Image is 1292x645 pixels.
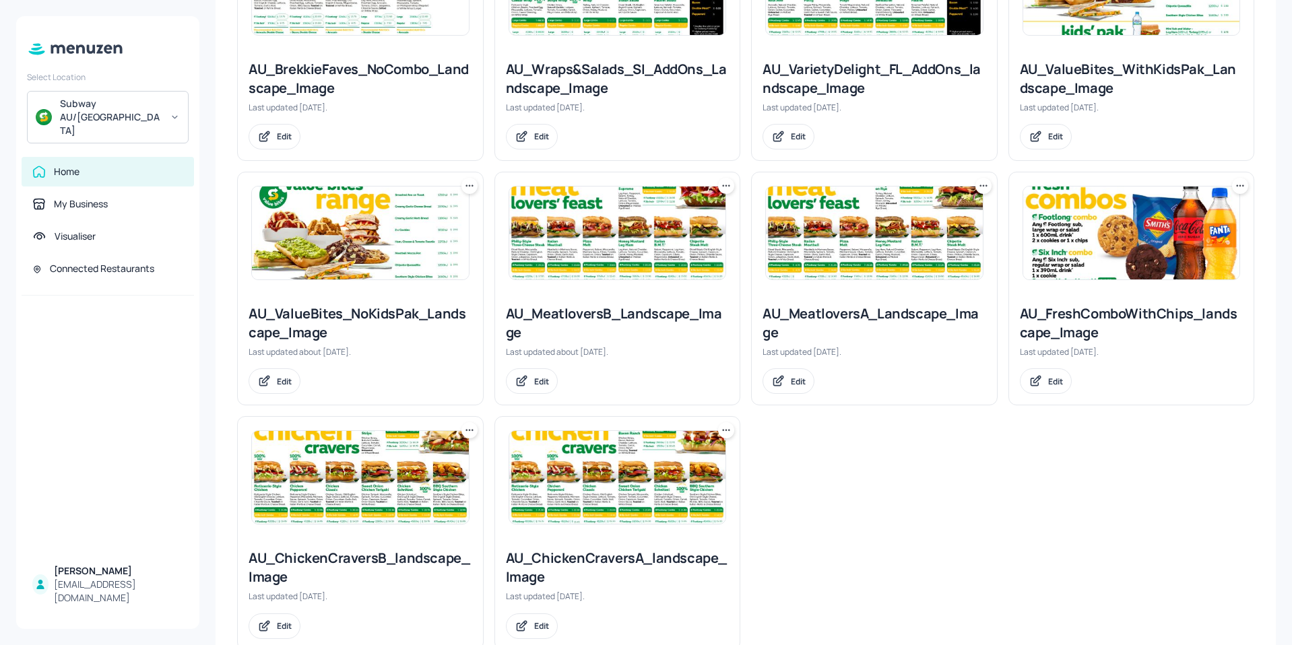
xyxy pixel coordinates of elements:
div: Last updated [DATE]. [249,590,472,602]
div: AU_ValueBites_NoKidsPak_Landscape_Image [249,304,472,342]
div: Last updated [DATE]. [1020,346,1243,358]
div: My Business [54,197,108,211]
div: AU_ChickenCraversA_landscape_Image [506,549,730,586]
img: 2025-07-23-175324237409516zqxu63qyy.jpeg [509,186,726,279]
div: Edit [791,131,806,142]
div: Edit [277,131,292,142]
img: 2025-08-29-1756428191660lw6rmhwjpb.jpeg [509,431,726,524]
div: Edit [1048,131,1063,142]
div: Last updated [DATE]. [1020,102,1243,113]
div: Edit [534,376,549,387]
div: AU_BrekkieFaves_NoCombo_Landscape_Image [249,60,472,98]
div: Edit [277,376,292,387]
div: Select Location [27,71,189,83]
div: Home [54,165,79,178]
img: 2025-08-12-1754968770026z5b94w7noi8.jpeg [252,431,469,524]
img: avatar [36,109,52,125]
div: Edit [1048,376,1063,387]
img: 2025-08-20-1755656004909owru64kg86.jpeg [1023,186,1240,279]
div: Last updated [DATE]. [506,102,730,113]
div: Last updated about [DATE]. [249,346,472,358]
div: [PERSON_NAME] [54,564,183,578]
img: 2025-08-14-1755131139218ru650ej5khk.jpeg [766,186,983,279]
div: AU_ValueBites_WithKidsPak_Landscape_Image [1020,60,1243,98]
div: Last updated about [DATE]. [506,346,730,358]
div: [EMAIL_ADDRESS][DOMAIN_NAME] [54,578,183,605]
div: Visualiser [55,230,96,243]
div: AU_MeatloversB_Landscape_Image [506,304,730,342]
div: Edit [791,376,806,387]
div: Last updated [DATE]. [249,102,472,113]
div: AU_FreshComboWithChips_landscape_Image [1020,304,1243,342]
div: Edit [534,620,549,632]
div: Edit [534,131,549,142]
div: AU_ChickenCraversB_landscape_Image [249,549,472,586]
div: AU_MeatloversA_Landscape_Image [763,304,986,342]
div: Edit [277,620,292,632]
img: 2025-07-18-1752804023273ml7j25a84p.jpeg [252,186,469,279]
div: Last updated [DATE]. [763,346,986,358]
div: Connected Restaurants [50,262,154,275]
div: Last updated [DATE]. [763,102,986,113]
div: Last updated [DATE]. [506,590,730,602]
div: AU_VarietyDelight_FL_AddOns_landscape_Image [763,60,986,98]
div: Subway AU/[GEOGRAPHIC_DATA] [60,97,162,137]
div: AU_Wraps&Salads_SI_AddOns_Landscape_Image [506,60,730,98]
